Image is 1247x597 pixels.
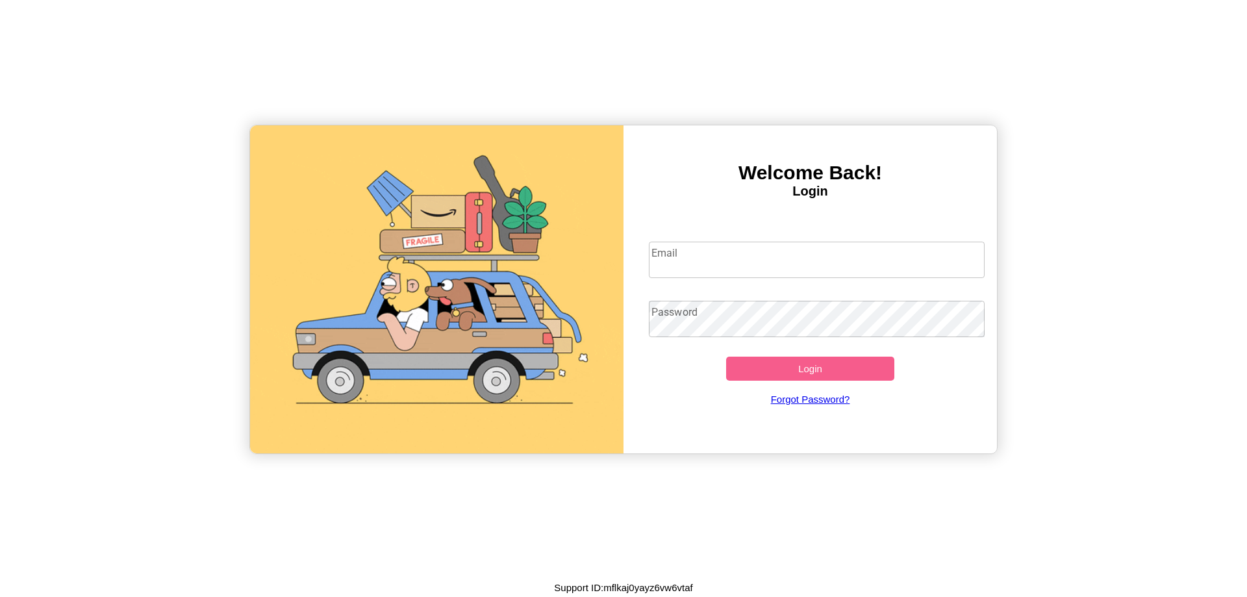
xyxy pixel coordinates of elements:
[250,125,623,453] img: gif
[623,162,997,184] h3: Welcome Back!
[554,579,692,596] p: Support ID: mflkaj0yayz6vw6vtaf
[642,381,979,418] a: Forgot Password?
[726,357,894,381] button: Login
[623,184,997,199] h4: Login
